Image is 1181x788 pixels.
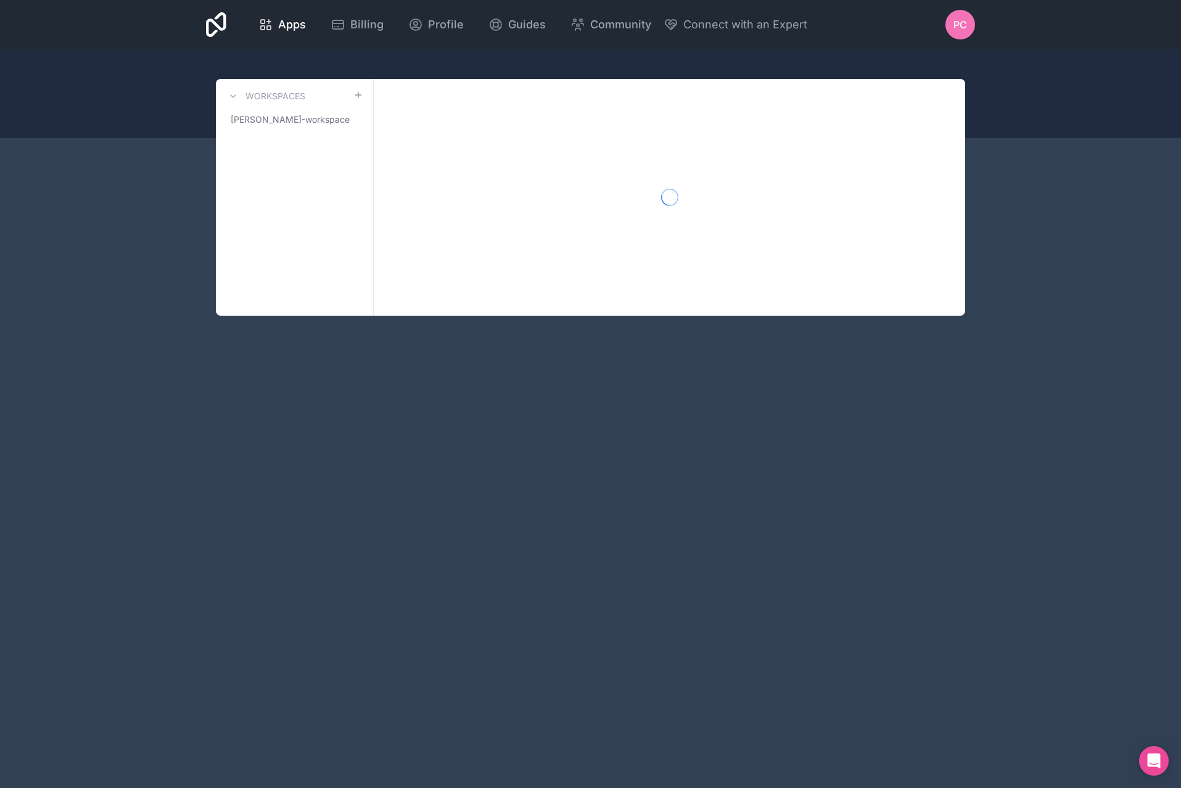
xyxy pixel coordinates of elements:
[1139,746,1169,776] div: Open Intercom Messenger
[479,11,556,38] a: Guides
[350,16,384,33] span: Billing
[953,17,967,32] span: PC
[590,16,651,33] span: Community
[561,11,661,38] a: Community
[278,16,306,33] span: Apps
[508,16,546,33] span: Guides
[428,16,464,33] span: Profile
[683,16,807,33] span: Connect with an Expert
[321,11,393,38] a: Billing
[231,113,350,126] span: [PERSON_NAME]-workspace
[249,11,316,38] a: Apps
[245,90,305,102] h3: Workspaces
[398,11,474,38] a: Profile
[226,89,305,104] a: Workspaces
[226,109,363,131] a: [PERSON_NAME]-workspace
[664,16,807,33] button: Connect with an Expert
